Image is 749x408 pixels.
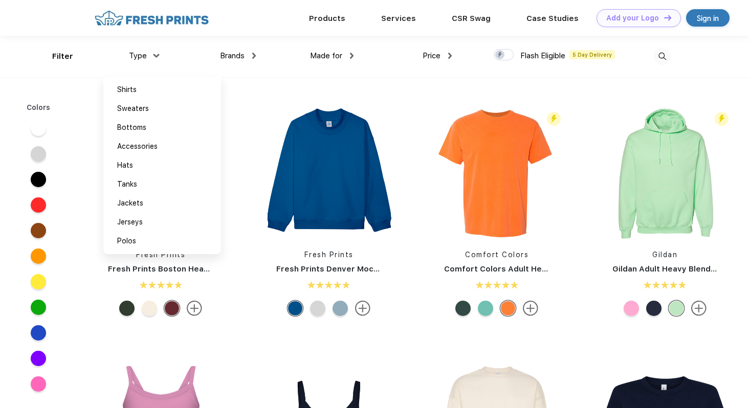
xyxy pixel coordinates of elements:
img: more.svg [691,301,707,316]
img: more.svg [523,301,538,316]
img: dropdown.png [448,53,452,59]
a: Gildan [652,251,677,259]
div: Mint Green [669,301,684,316]
a: Comfort Colors [465,251,528,259]
div: Colors [19,102,58,113]
div: Buttermilk [142,301,157,316]
div: Forest Green [119,301,135,316]
div: Add your Logo [606,14,659,22]
img: dropdown.png [350,53,354,59]
a: Comfort Colors Adult Heavyweight T-Shirt [444,264,611,274]
div: Accessories [117,141,158,152]
img: flash_active_toggle.svg [547,112,561,126]
span: Price [423,51,440,60]
div: Blue Spruce [455,301,471,316]
img: desktop_search.svg [654,48,671,65]
a: Fresh Prints [304,251,354,259]
div: Jackets [117,198,143,209]
a: Sign in [686,9,730,27]
span: Made for [310,51,342,60]
div: Bottoms [117,122,146,133]
div: Royal Blue [288,301,303,316]
img: more.svg [187,301,202,316]
img: func=resize&h=266 [261,103,397,239]
img: fo%20logo%202.webp [92,9,212,27]
div: Filter [52,51,73,62]
span: Brands [220,51,245,60]
div: Safety Pink [624,301,639,316]
img: func=resize&h=266 [429,103,565,239]
div: Crimson Red [164,301,180,316]
img: func=resize&h=266 [597,103,733,239]
img: flash_active_toggle.svg [715,112,729,126]
img: dropdown.png [252,53,256,59]
div: Burnt Orange [500,301,516,316]
span: 5 Day Delivery [569,50,615,59]
div: Jerseys [117,217,143,228]
div: Tanks [117,179,137,190]
img: DT [664,15,671,20]
a: Fresh Prints Denver Mock Neck Heavyweight Sweatshirt [276,264,498,274]
img: more.svg [355,301,370,316]
div: Chalky Mint [478,301,493,316]
div: Sign in [697,12,719,24]
div: Shirts [117,84,137,95]
div: Slate Blue [333,301,348,316]
span: Flash Eligible [520,51,565,60]
div: Polos [117,236,136,246]
a: Fresh Prints [136,251,185,259]
div: Hats [117,160,133,171]
img: func=resize&h=266 [93,103,229,239]
a: Products [309,14,345,23]
img: dropdown.png [153,54,159,57]
div: Ht Sprt Drk Navy [646,301,662,316]
div: Ash Grey [310,301,325,316]
a: Fresh Prints Boston Heavyweight Hoodie [108,264,270,274]
span: Type [129,51,147,60]
div: Sweaters [117,103,149,114]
